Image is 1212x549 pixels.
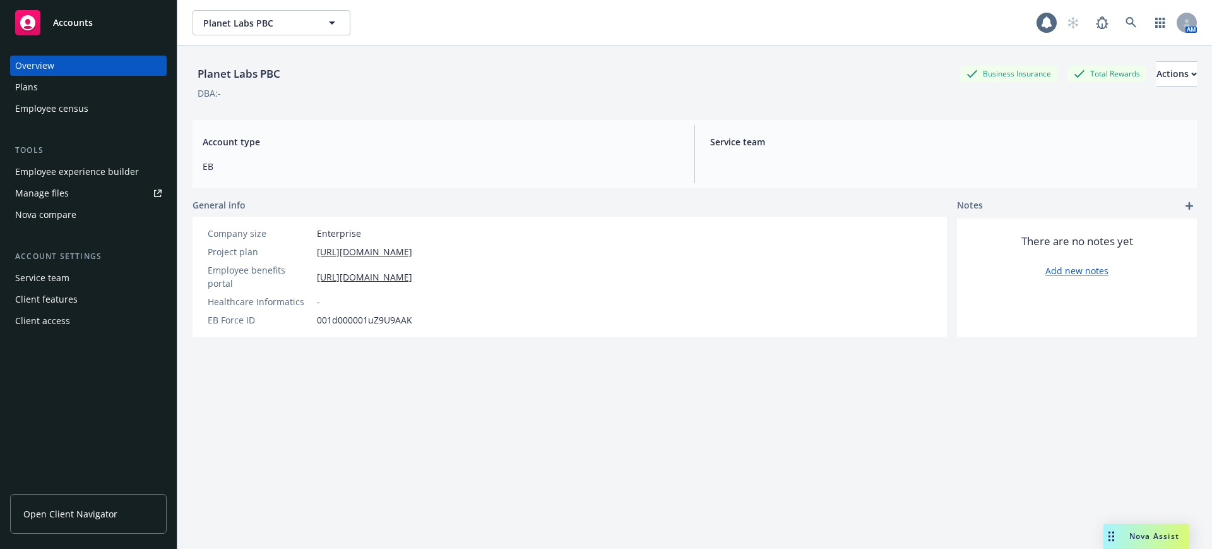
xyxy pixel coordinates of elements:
[193,66,285,82] div: Planet Labs PBC
[198,87,221,100] div: DBA: -
[10,311,167,331] a: Client access
[23,507,117,521] span: Open Client Navigator
[15,56,54,76] div: Overview
[193,198,246,212] span: General info
[53,18,93,28] span: Accounts
[10,77,167,97] a: Plans
[15,183,69,203] div: Manage files
[1156,62,1197,86] div: Actions
[10,144,167,157] div: Tools
[1148,10,1173,35] a: Switch app
[203,160,679,173] span: EB
[203,135,679,148] span: Account type
[1021,234,1133,249] span: There are no notes yet
[1182,198,1197,214] a: add
[10,162,167,182] a: Employee experience builder
[1119,10,1144,35] a: Search
[10,250,167,263] div: Account settings
[1103,524,1119,549] div: Drag to move
[15,268,69,288] div: Service team
[1067,66,1146,81] div: Total Rewards
[1060,10,1086,35] a: Start snowing
[10,5,167,40] a: Accounts
[317,227,361,240] span: Enterprise
[208,227,312,240] div: Company size
[15,289,78,310] div: Client features
[193,10,350,35] button: Planet Labs PBC
[1103,524,1189,549] button: Nova Assist
[15,162,139,182] div: Employee experience builder
[1045,264,1108,277] a: Add new notes
[10,99,167,119] a: Employee census
[710,135,1187,148] span: Service team
[317,313,412,327] span: 001d000001uZ9U9AAK
[15,311,70,331] div: Client access
[1129,531,1179,541] span: Nova Assist
[10,183,167,203] a: Manage files
[208,263,312,290] div: Employee benefits portal
[10,205,167,225] a: Nova compare
[10,289,167,310] a: Client features
[10,56,167,76] a: Overview
[10,268,167,288] a: Service team
[208,245,312,258] div: Project plan
[208,295,312,308] div: Healthcare Informatics
[317,245,412,258] a: [URL][DOMAIN_NAME]
[1156,61,1197,87] button: Actions
[960,66,1057,81] div: Business Insurance
[317,270,412,284] a: [URL][DOMAIN_NAME]
[317,295,320,308] span: -
[957,198,983,214] span: Notes
[15,77,38,97] div: Plans
[1090,10,1115,35] a: Report a Bug
[15,99,88,119] div: Employee census
[203,16,312,30] span: Planet Labs PBC
[208,313,312,327] div: EB Force ID
[15,205,76,225] div: Nova compare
